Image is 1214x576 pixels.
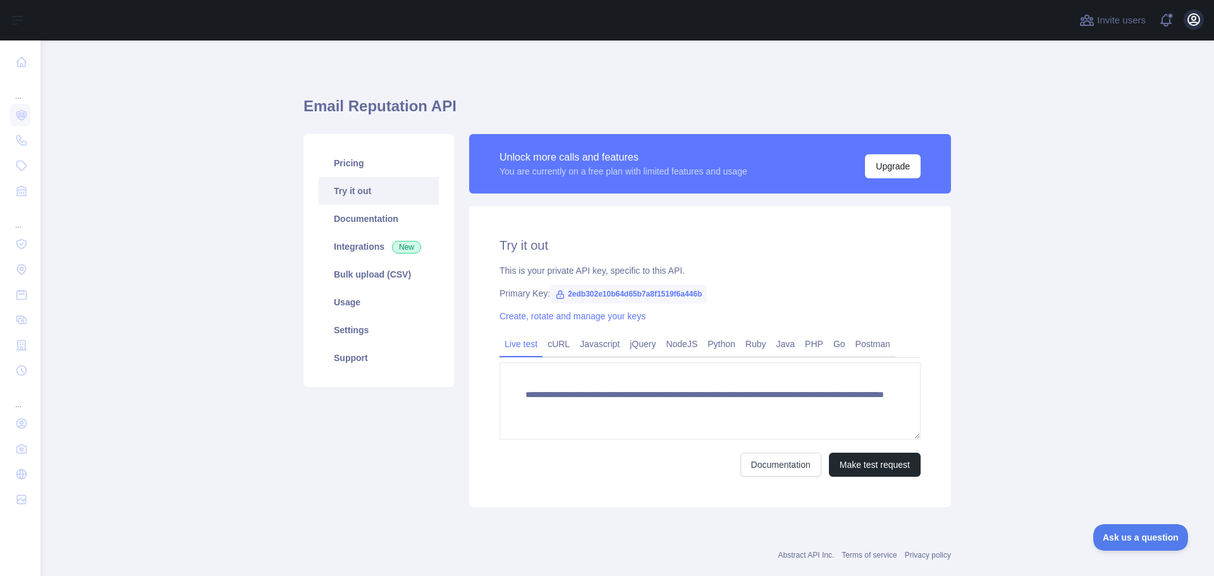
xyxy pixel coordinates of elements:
[740,453,821,477] a: Documentation
[1077,10,1148,30] button: Invite users
[771,334,800,354] a: Java
[10,384,30,410] div: ...
[500,334,543,354] a: Live test
[319,288,439,316] a: Usage
[1093,524,1189,551] iframe: Toggle Customer Support
[800,334,828,354] a: PHP
[865,154,921,178] button: Upgrade
[1097,13,1146,28] span: Invite users
[575,334,625,354] a: Javascript
[842,551,897,560] a: Terms of service
[625,334,661,354] a: jQuery
[10,205,30,230] div: ...
[319,149,439,177] a: Pricing
[319,260,439,288] a: Bulk upload (CSV)
[905,551,951,560] a: Privacy policy
[828,334,850,354] a: Go
[319,177,439,205] a: Try it out
[500,150,747,165] div: Unlock more calls and features
[500,287,921,300] div: Primary Key:
[702,334,740,354] a: Python
[319,344,439,372] a: Support
[500,165,747,178] div: You are currently on a free plan with limited features and usage
[500,236,921,254] h2: Try it out
[319,233,439,260] a: Integrations New
[661,334,702,354] a: NodeJS
[500,311,646,321] a: Create, rotate and manage your keys
[829,453,921,477] button: Make test request
[303,96,951,126] h1: Email Reputation API
[550,285,707,303] span: 2edb302e10b64d65b7a8f1519f6a446b
[319,205,439,233] a: Documentation
[10,76,30,101] div: ...
[740,334,771,354] a: Ruby
[500,264,921,277] div: This is your private API key, specific to this API.
[319,316,439,344] a: Settings
[543,334,575,354] a: cURL
[392,241,421,254] span: New
[850,334,895,354] a: Postman
[778,551,835,560] a: Abstract API Inc.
